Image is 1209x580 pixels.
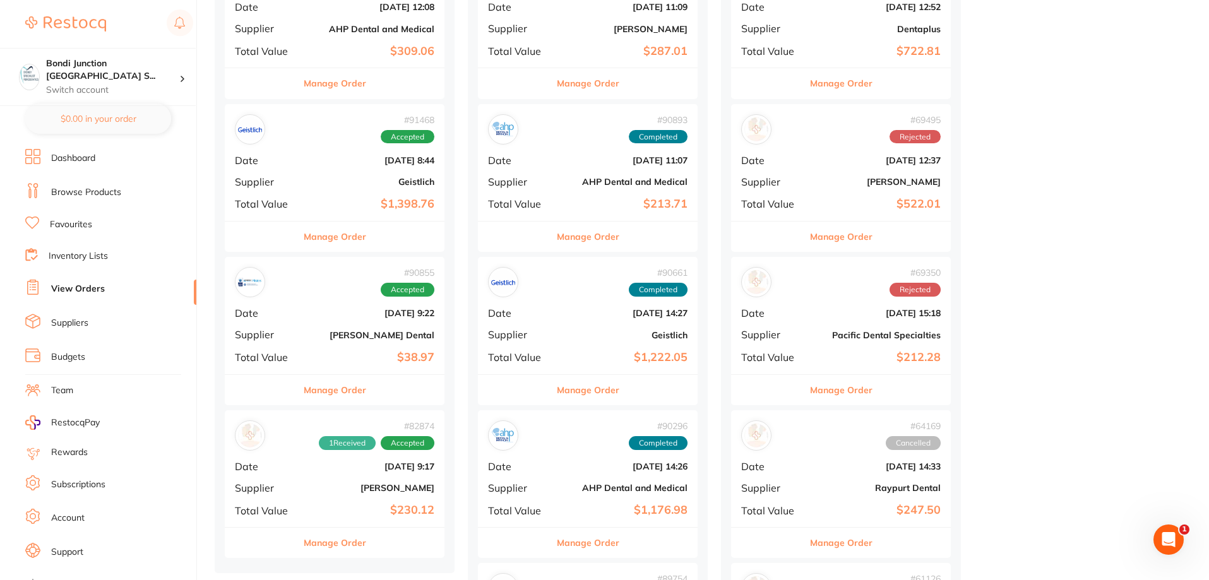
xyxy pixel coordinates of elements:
[319,436,376,450] span: Received
[381,130,434,144] span: Accepted
[629,130,688,144] span: Completed
[51,152,95,165] a: Dashboard
[235,505,298,516] span: Total Value
[890,268,941,278] span: # 69350
[488,352,551,363] span: Total Value
[238,423,262,447] img: Adam Dental
[629,421,688,431] span: # 90296
[51,384,73,397] a: Team
[308,351,434,364] b: $38.97
[557,68,619,98] button: Manage Order
[744,270,768,294] img: Pacific Dental Specialties
[51,317,88,329] a: Suppliers
[381,115,434,125] span: # 91468
[319,421,434,431] span: # 82874
[814,461,941,471] b: [DATE] 14:33
[886,436,941,450] span: Cancelled
[225,410,444,559] div: Adam Dental#828741ReceivedAcceptedDate[DATE] 9:17Supplier[PERSON_NAME]Total Value$230.12Manage Order
[557,528,619,558] button: Manage Order
[308,155,434,165] b: [DATE] 8:44
[235,461,298,472] span: Date
[741,505,804,516] span: Total Value
[629,268,688,278] span: # 90661
[629,436,688,450] span: Completed
[814,308,941,318] b: [DATE] 15:18
[561,308,688,318] b: [DATE] 14:27
[235,23,298,34] span: Supplier
[381,268,434,278] span: # 90855
[51,283,105,295] a: View Orders
[557,222,619,252] button: Manage Order
[814,483,941,493] b: Raypurt Dental
[629,283,688,297] span: Completed
[488,45,551,57] span: Total Value
[488,329,551,340] span: Supplier
[235,45,298,57] span: Total Value
[561,155,688,165] b: [DATE] 11:07
[561,2,688,12] b: [DATE] 11:09
[235,155,298,166] span: Date
[561,483,688,493] b: AHP Dental and Medical
[814,2,941,12] b: [DATE] 12:52
[814,155,941,165] b: [DATE] 12:37
[561,24,688,34] b: [PERSON_NAME]
[890,283,941,297] span: Rejected
[561,351,688,364] b: $1,222.05
[51,417,100,429] span: RestocqPay
[1179,524,1189,535] span: 1
[488,307,551,319] span: Date
[491,270,515,294] img: Geistlich
[235,1,298,13] span: Date
[51,478,105,491] a: Subscriptions
[814,198,941,211] b: $522.01
[308,308,434,318] b: [DATE] 9:22
[225,257,444,405] div: Erskine Dental#90855AcceptedDate[DATE] 9:22Supplier[PERSON_NAME] DentalTotal Value$38.97Manage Order
[629,115,688,125] span: # 90893
[561,45,688,58] b: $287.01
[488,23,551,34] span: Supplier
[744,423,768,447] img: Raypurt Dental
[46,84,179,97] p: Switch account
[49,250,108,263] a: Inventory Lists
[308,24,434,34] b: AHP Dental and Medical
[561,330,688,340] b: Geistlich
[814,504,941,517] b: $247.50
[810,222,873,252] button: Manage Order
[235,198,298,210] span: Total Value
[308,45,434,58] b: $309.06
[890,115,941,125] span: # 69495
[890,130,941,144] span: Rejected
[488,482,551,494] span: Supplier
[491,117,515,141] img: AHP Dental and Medical
[810,528,873,558] button: Manage Order
[25,415,100,430] a: RestocqPay
[381,436,434,450] span: Accepted
[814,177,941,187] b: [PERSON_NAME]
[741,307,804,319] span: Date
[304,375,366,405] button: Manage Order
[491,423,515,447] img: AHP Dental and Medical
[741,155,804,166] span: Date
[488,176,551,187] span: Supplier
[810,375,873,405] button: Manage Order
[51,351,85,364] a: Budgets
[741,482,804,494] span: Supplier
[235,176,298,187] span: Supplier
[814,24,941,34] b: Dentaplus
[308,2,434,12] b: [DATE] 12:08
[741,329,804,340] span: Supplier
[235,352,298,363] span: Total Value
[381,283,434,297] span: Accepted
[25,9,106,38] a: Restocq Logo
[25,104,171,134] button: $0.00 in your order
[235,307,298,319] span: Date
[308,198,434,211] b: $1,398.76
[741,45,804,57] span: Total Value
[46,57,179,82] h4: Bondi Junction Sydney Specialist Periodontics
[235,329,298,340] span: Supplier
[741,176,804,187] span: Supplier
[304,528,366,558] button: Manage Order
[488,1,551,13] span: Date
[225,104,444,252] div: Geistlich#91468AcceptedDate[DATE] 8:44SupplierGeistlichTotal Value$1,398.76Manage Order
[488,198,551,210] span: Total Value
